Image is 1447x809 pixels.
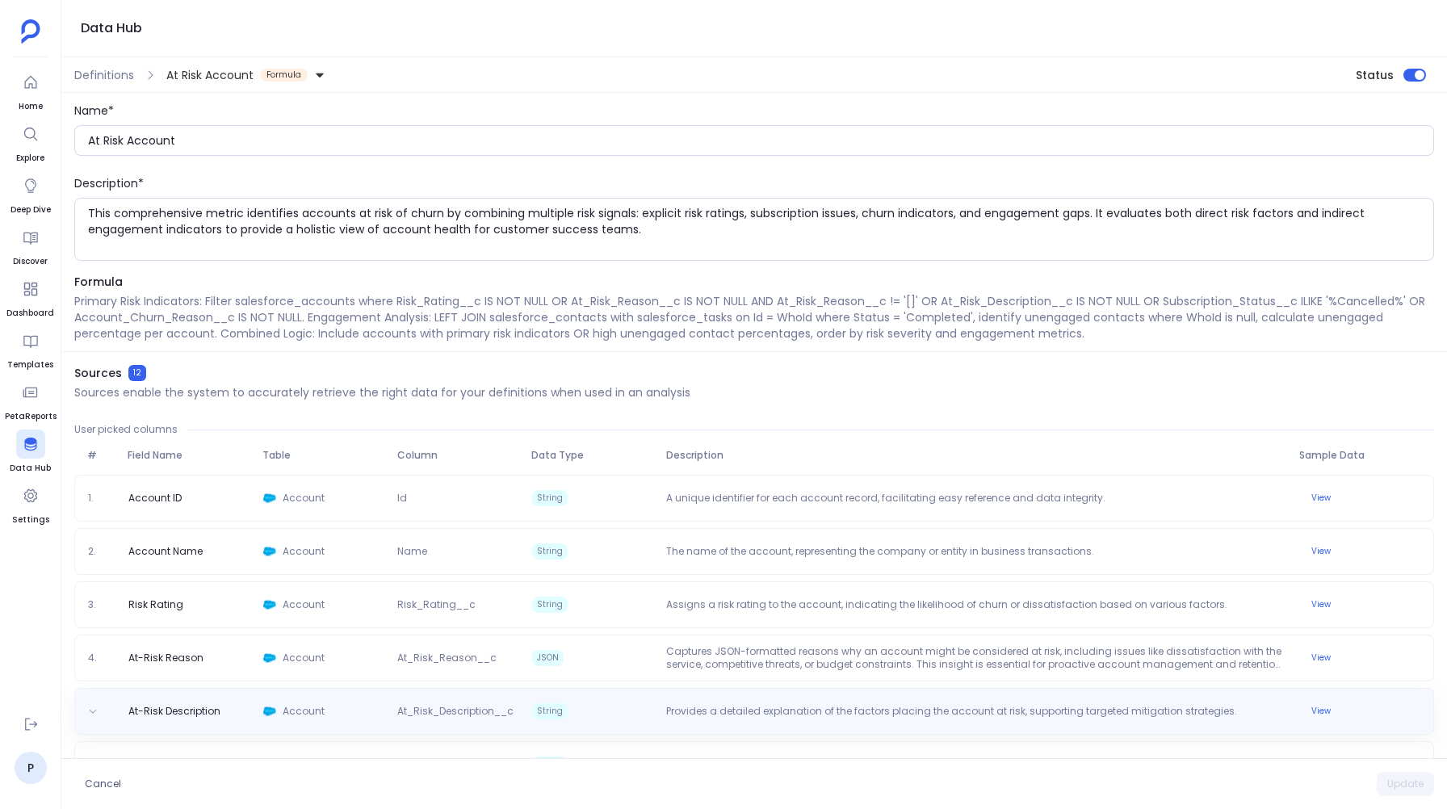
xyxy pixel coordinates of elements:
[391,598,526,611] span: Risk_Rating__c
[660,545,1292,558] p: The name of the account, representing the company or entity in business transactions.
[660,598,1292,611] p: Assigns a risk rating to the account, indicating the likelihood of churn or dissatisfaction based...
[121,449,256,462] span: Field Name
[391,492,526,505] span: Id
[660,705,1292,718] p: Provides a detailed explanation of the factors placing the account at risk, supporting targeted m...
[81,449,121,462] span: #
[283,492,385,505] span: Account
[21,19,40,44] img: petavue logo
[15,752,47,784] a: P
[122,545,209,558] span: Account Name
[532,543,568,560] span: String
[6,307,54,320] span: Dashboard
[88,205,1433,254] textarea: This comprehensive metric identifies accounts at risk of churn by combining multiple risk signals...
[74,175,1434,191] div: Description*
[5,410,57,423] span: PetaReports
[5,378,57,423] a: PetaReports
[10,430,51,475] a: Data Hub
[1302,542,1340,561] button: View
[13,255,48,268] span: Discover
[74,423,178,436] span: User picked columns
[12,513,49,526] span: Settings
[660,645,1292,671] p: Captures JSON-formatted reasons why an account might be considered at risk, including issues like...
[82,545,122,558] span: 2.
[74,365,122,381] span: Sources
[391,545,526,558] span: Name
[532,703,568,719] span: String
[525,449,660,462] span: Data Type
[391,652,526,664] span: At_Risk_Reason__c
[7,326,53,371] a: Templates
[166,67,254,83] span: At Risk Account
[1302,595,1340,614] button: View
[10,462,51,475] span: Data Hub
[660,492,1292,505] p: A unique identifier for each account record, facilitating easy reference and data integrity.
[283,652,385,664] span: Account
[16,100,45,113] span: Home
[1302,488,1340,508] button: View
[1302,702,1340,721] button: View
[74,293,1434,342] p: Primary Risk Indicators: Filter salesforce_accounts where Risk_Rating__c IS NOT NULL OR At_Risk_R...
[122,705,227,718] span: At-Risk Description
[283,705,385,718] span: Account
[122,652,210,664] span: At-Risk Reason
[74,274,1434,290] span: Formula
[532,597,568,613] span: String
[283,545,385,558] span: Account
[1302,755,1340,774] button: View
[16,119,45,165] a: Explore
[1293,449,1428,462] span: Sample Data
[74,103,1434,119] div: Name*
[82,652,122,664] span: 4.
[10,203,51,216] span: Deep Dive
[391,705,526,718] span: At_Risk_Description__c
[12,481,49,526] a: Settings
[391,449,526,462] span: Column
[1302,648,1340,668] button: View
[163,62,329,88] button: At Risk AccountFormula
[81,17,142,40] h1: Data Hub
[74,67,134,83] span: Definitions
[128,365,146,381] span: 12
[74,384,690,400] p: Sources enable the system to accurately retrieve the right data for your definitions when used in...
[74,772,132,796] button: Cancel
[82,598,122,611] span: 3.
[260,69,308,82] span: Formula
[283,598,385,611] span: Account
[256,449,391,462] span: Table
[532,757,568,773] span: String
[16,152,45,165] span: Explore
[7,358,53,371] span: Templates
[1356,67,1394,83] span: Status
[10,171,51,216] a: Deep Dive
[532,490,568,506] span: String
[122,492,188,505] span: Account ID
[122,598,190,611] span: Risk Rating
[532,650,564,666] span: JSON
[13,223,48,268] a: Discover
[16,68,45,113] a: Home
[6,275,54,320] a: Dashboard
[660,449,1293,462] span: Description
[82,492,122,505] span: 1.
[88,132,1433,149] input: Enter the name of definition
